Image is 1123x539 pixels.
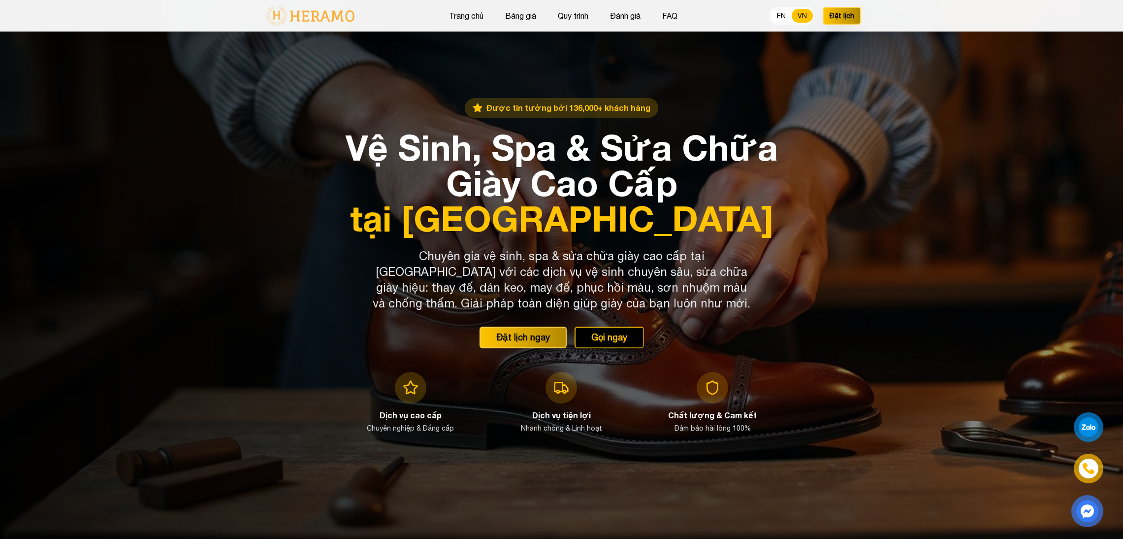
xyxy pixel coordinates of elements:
[1083,463,1094,474] img: phone-icon
[502,9,539,22] button: Bảng giá
[373,248,751,311] p: Chuyên gia vệ sinh, spa & sửa chữa giày cao cấp tại [GEOGRAPHIC_DATA] với các dịch vụ vệ sinh chu...
[341,201,782,236] span: tại [GEOGRAPHIC_DATA]
[1075,455,1102,482] a: phone-icon
[771,9,792,23] button: EN
[480,327,567,348] button: Đặt lịch ngay
[823,7,861,25] button: Đặt lịch
[607,9,643,22] button: Đánh giá
[341,130,782,236] h1: Vệ Sinh, Spa & Sửa Chữa Giày Cao Cấp
[446,9,486,22] button: Trang chủ
[555,9,591,22] button: Quy trình
[532,409,591,421] h3: Dịch vụ tiện lợi
[659,9,680,22] button: FAQ
[521,423,602,433] p: Nhanh chóng & Linh hoạt
[367,423,454,433] p: Chuyên nghiệp & Đẳng cấp
[668,409,757,421] h3: Chất lượng & Cam kết
[486,102,650,114] span: Được tin tưởng bởi 136,000+ khách hàng
[380,409,442,421] h3: Dịch vụ cao cấp
[674,423,751,433] p: Đảm bảo hài lòng 100%
[792,9,813,23] button: VN
[262,5,357,26] img: logo-with-text.png
[575,327,644,348] button: Gọi ngay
